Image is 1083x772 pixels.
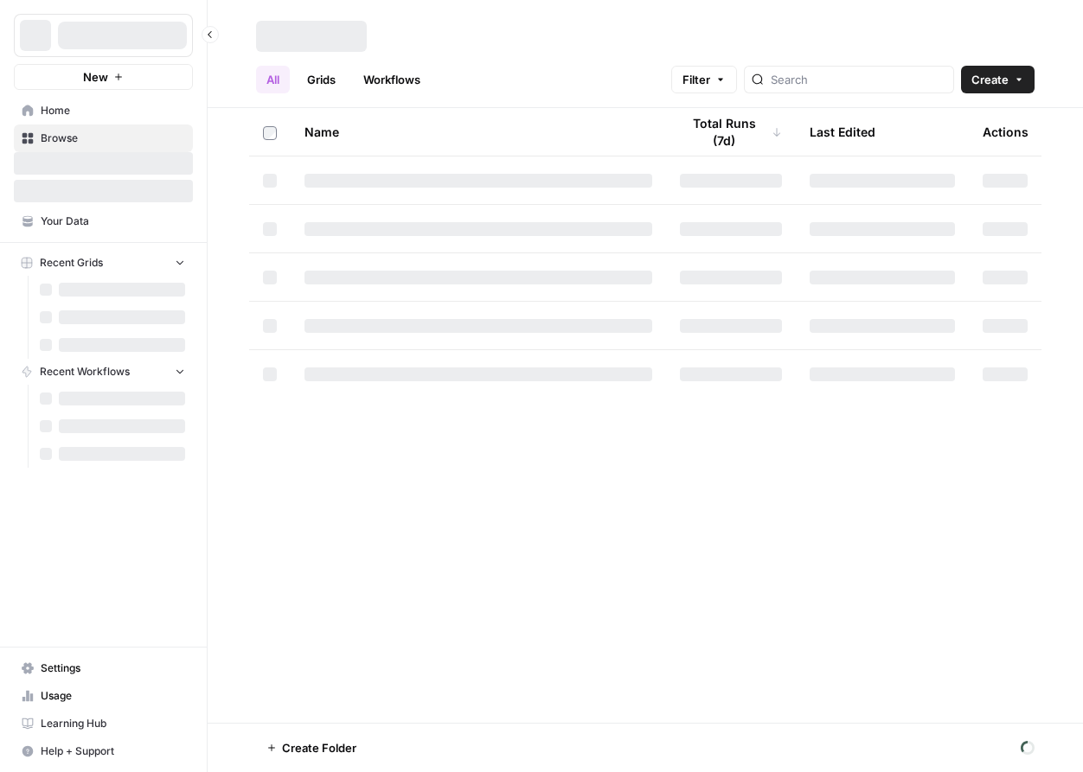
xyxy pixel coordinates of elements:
[353,66,431,93] a: Workflows
[41,103,185,118] span: Home
[810,108,875,156] div: Last Edited
[14,710,193,737] a: Learning Hub
[282,739,356,756] span: Create Folder
[40,255,103,271] span: Recent Grids
[41,688,185,704] span: Usage
[40,364,130,380] span: Recent Workflows
[983,108,1029,156] div: Actions
[41,214,185,229] span: Your Data
[304,108,652,156] div: Name
[971,71,1009,88] span: Create
[41,131,185,146] span: Browse
[961,66,1035,93] button: Create
[14,737,193,765] button: Help + Support
[83,68,108,86] span: New
[680,108,782,156] div: Total Runs (7d)
[256,734,367,762] button: Create Folder
[14,124,193,152] a: Browse
[14,250,193,276] button: Recent Grids
[41,716,185,731] span: Learning Hub
[14,682,193,710] a: Usage
[14,359,193,385] button: Recent Workflows
[14,97,193,124] a: Home
[14,207,193,235] a: Your Data
[14,654,193,682] a: Settings
[297,66,346,93] a: Grids
[14,64,193,90] button: New
[41,743,185,759] span: Help + Support
[682,71,710,88] span: Filter
[41,660,185,676] span: Settings
[771,71,946,88] input: Search
[671,66,737,93] button: Filter
[256,66,290,93] a: All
